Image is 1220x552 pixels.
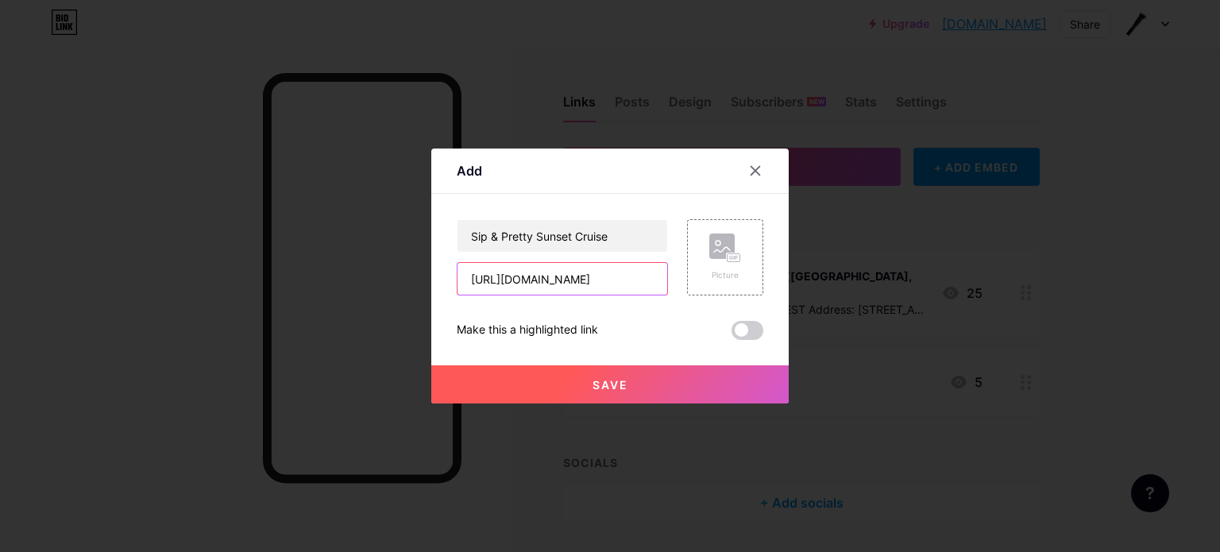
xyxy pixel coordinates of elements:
[457,321,598,340] div: Make this a highlighted link
[593,378,628,392] span: Save
[709,269,741,281] div: Picture
[457,161,482,180] div: Add
[457,263,667,295] input: URL
[431,365,789,403] button: Save
[457,220,667,252] input: Title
